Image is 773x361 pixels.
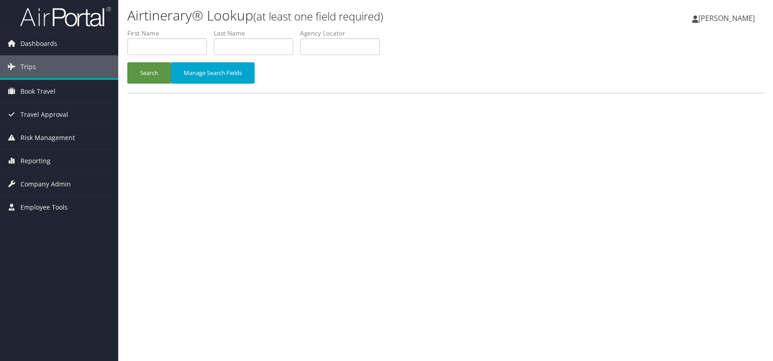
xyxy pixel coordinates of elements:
button: Manage Search Fields [171,62,255,84]
button: Search [127,62,171,84]
span: Trips [20,55,36,78]
label: First Name [127,29,214,38]
img: airportal-logo.png [20,6,111,27]
span: Company Admin [20,173,71,196]
span: Book Travel [20,80,55,103]
span: Travel Approval [20,103,68,126]
label: Agency Locator [300,29,386,38]
a: [PERSON_NAME] [692,5,764,32]
span: [PERSON_NAME] [698,13,755,23]
span: Risk Management [20,126,75,149]
span: Dashboards [20,32,57,55]
h1: Airtinerary® Lookup [127,6,552,25]
label: Last Name [214,29,300,38]
small: (at least one field required) [253,9,383,24]
span: Reporting [20,150,50,172]
span: Employee Tools [20,196,68,219]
